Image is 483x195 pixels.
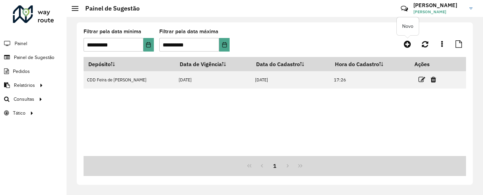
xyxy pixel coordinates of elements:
[15,40,27,47] span: Painel
[84,71,175,89] td: CDD Feira de [PERSON_NAME]
[84,57,175,71] th: Depósito
[14,82,35,89] span: Relatórios
[78,5,140,12] h2: Painel de Sugestão
[13,68,30,75] span: Pedidos
[330,71,410,89] td: 17:26
[14,54,54,61] span: Painel de Sugestão
[14,96,34,103] span: Consultas
[410,57,450,71] th: Ações
[268,159,281,172] button: 1
[159,27,218,36] label: Filtrar pela data máxima
[175,57,251,71] th: Data de Vigência
[397,1,412,16] a: Contato Rápido
[413,2,464,8] h3: [PERSON_NAME]
[431,75,436,84] a: Excluir
[143,38,154,52] button: Choose Date
[397,17,419,35] div: Novo
[252,71,330,89] td: [DATE]
[175,71,251,89] td: [DATE]
[418,75,425,84] a: Editar
[413,9,464,15] span: [PERSON_NAME]
[219,38,230,52] button: Choose Date
[84,27,141,36] label: Filtrar pela data mínima
[330,57,410,71] th: Hora do Cadastro
[13,110,25,117] span: Tático
[252,57,330,71] th: Data do Cadastro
